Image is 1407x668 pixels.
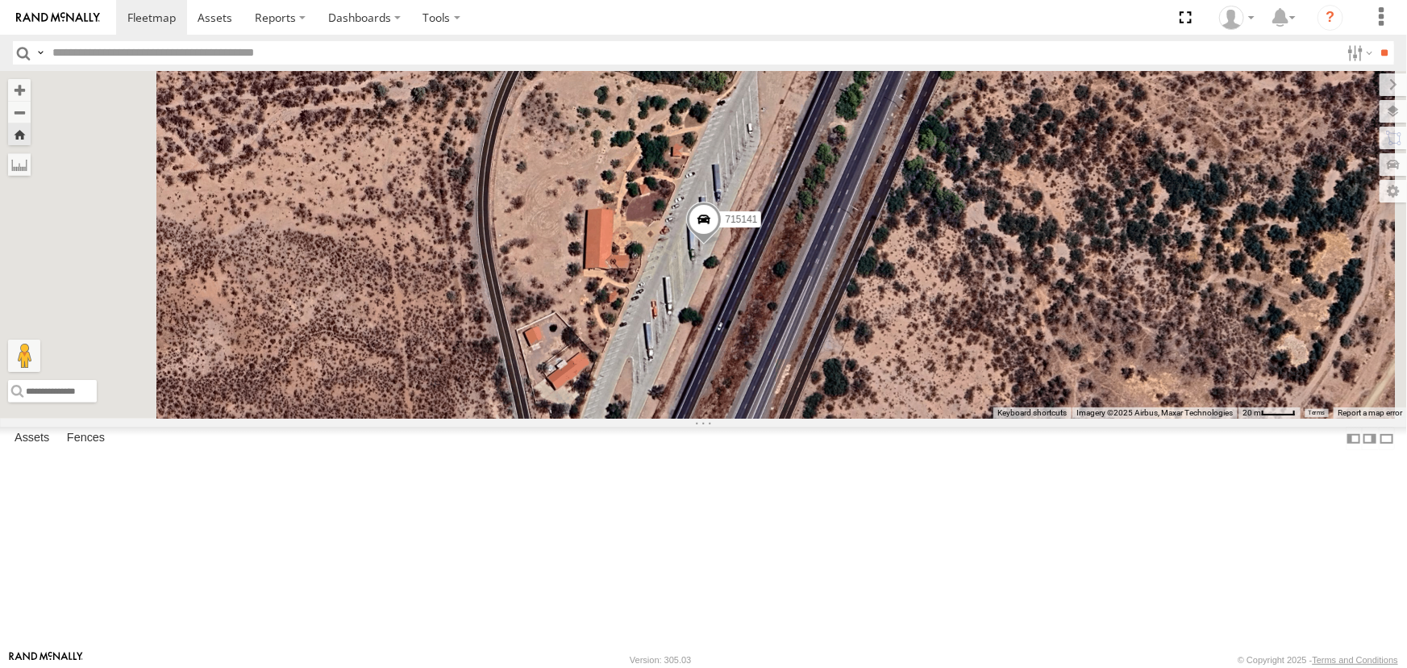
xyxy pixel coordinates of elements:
[1379,427,1395,450] label: Hide Summary Table
[1346,427,1362,450] label: Dock Summary Table to the Left
[997,407,1067,419] button: Keyboard shortcuts
[8,340,40,372] button: Drag Pegman onto the map to open Street View
[1243,408,1261,417] span: 20 m
[1238,655,1398,665] div: © Copyright 2025 -
[1213,6,1260,30] div: Jason Ham
[8,79,31,101] button: Zoom in
[1380,180,1407,202] label: Map Settings
[8,101,31,123] button: Zoom out
[725,214,757,225] span: 715141
[1338,408,1402,417] a: Report a map error
[16,12,100,23] img: rand-logo.svg
[1318,5,1343,31] i: ?
[34,41,47,65] label: Search Query
[6,428,57,450] label: Assets
[8,123,31,145] button: Zoom Home
[1341,41,1376,65] label: Search Filter Options
[1238,407,1301,419] button: Map Scale: 20 m per 39 pixels
[1362,427,1378,450] label: Dock Summary Table to the Right
[1309,409,1326,415] a: Terms
[1313,655,1398,665] a: Terms and Conditions
[630,655,691,665] div: Version: 305.03
[59,428,113,450] label: Fences
[9,652,83,668] a: Visit our Website
[8,153,31,176] label: Measure
[1076,408,1233,417] span: Imagery ©2025 Airbus, Maxar Technologies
